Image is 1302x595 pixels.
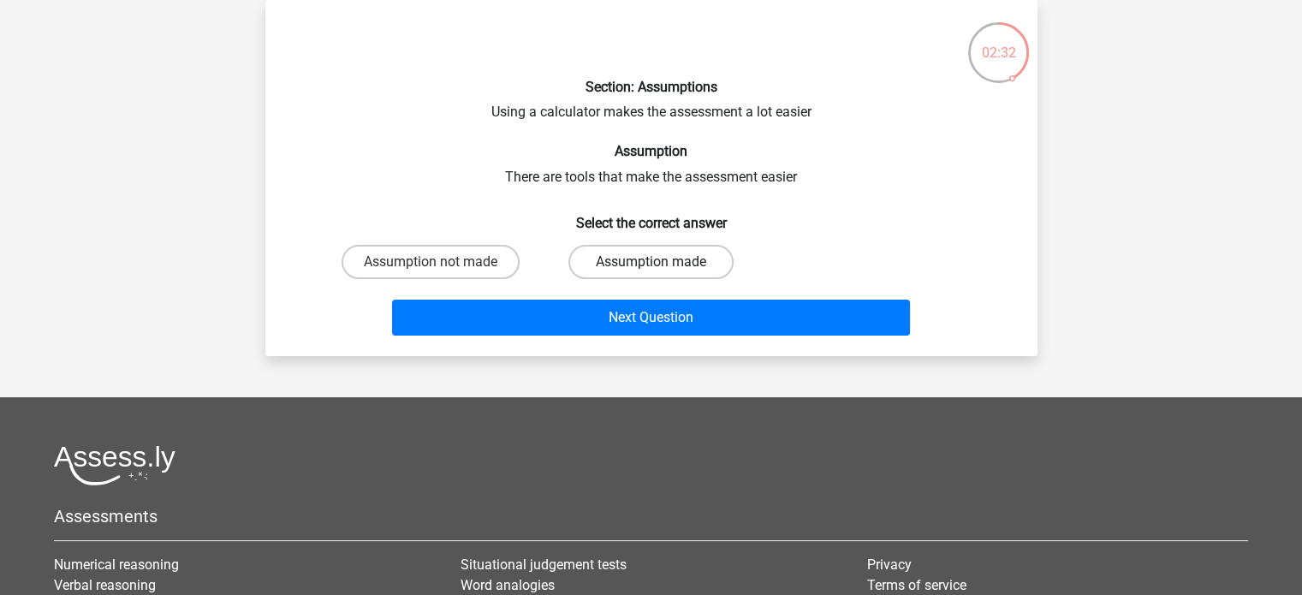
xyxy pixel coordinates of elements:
a: Word analogies [461,577,555,593]
div: 02:32 [966,21,1031,63]
h5: Assessments [54,506,1248,527]
button: Next Question [392,300,910,336]
a: Numerical reasoning [54,556,179,573]
h6: Select the correct answer [293,201,1010,231]
a: Privacy [867,556,912,573]
a: Verbal reasoning [54,577,156,593]
img: Assessly logo [54,445,175,485]
h6: Assumption [293,143,1010,159]
a: Situational judgement tests [461,556,627,573]
a: Terms of service [867,577,966,593]
div: Using a calculator makes the assessment a lot easier There are tools that make the assessment easier [272,14,1031,342]
label: Assumption not made [342,245,520,279]
label: Assumption made [568,245,734,279]
h6: Section: Assumptions [293,79,1010,95]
